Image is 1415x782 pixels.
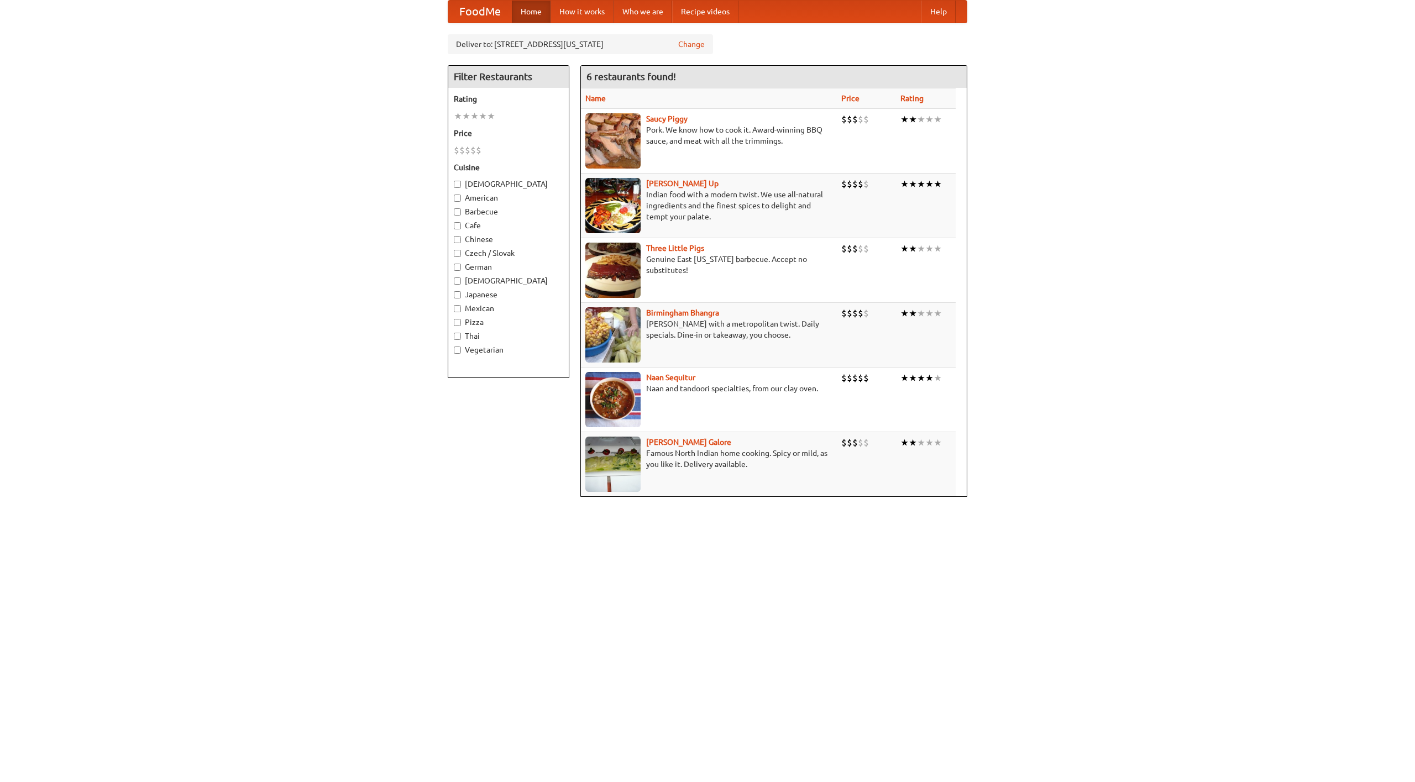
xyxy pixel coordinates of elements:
[847,372,852,384] li: $
[465,144,470,156] li: $
[585,383,832,394] p: Naan and tandoori specialties, from our clay oven.
[909,437,917,449] li: ★
[863,243,869,255] li: $
[900,307,909,319] li: ★
[646,373,695,382] a: Naan Sequitur
[448,1,512,23] a: FoodMe
[585,94,606,103] a: Name
[585,189,832,222] p: Indian food with a modern twist. We use all-natural ingredients and the finest spices to delight ...
[917,243,925,255] li: ★
[646,179,719,188] b: [PERSON_NAME] Up
[454,236,461,243] input: Chinese
[454,264,461,271] input: German
[454,128,563,139] h5: Price
[448,34,713,54] div: Deliver to: [STREET_ADDRESS][US_STATE]
[925,243,934,255] li: ★
[585,113,641,169] img: saucy.jpg
[900,94,924,103] a: Rating
[925,178,934,190] li: ★
[454,162,563,173] h5: Cuisine
[858,372,863,384] li: $
[858,307,863,319] li: $
[841,307,847,319] li: $
[646,114,688,123] b: Saucy Piggy
[847,437,852,449] li: $
[925,113,934,125] li: ★
[585,448,832,470] p: Famous North Indian home cooking. Spicy or mild, as you like it. Delivery available.
[454,208,461,216] input: Barbecue
[917,437,925,449] li: ★
[925,372,934,384] li: ★
[900,113,909,125] li: ★
[841,94,860,103] a: Price
[454,206,563,217] label: Barbecue
[551,1,614,23] a: How it works
[909,178,917,190] li: ★
[646,308,719,317] a: Birmingham Bhangra
[909,372,917,384] li: ★
[454,220,563,231] label: Cafe
[454,344,563,355] label: Vegetarian
[847,307,852,319] li: $
[917,372,925,384] li: ★
[863,113,869,125] li: $
[454,317,563,328] label: Pizza
[934,307,942,319] li: ★
[454,110,462,122] li: ★
[900,243,909,255] li: ★
[852,113,858,125] li: $
[863,437,869,449] li: $
[462,110,470,122] li: ★
[454,179,563,190] label: [DEMOGRAPHIC_DATA]
[909,307,917,319] li: ★
[847,243,852,255] li: $
[858,243,863,255] li: $
[863,178,869,190] li: $
[585,124,832,146] p: Pork. We know how to cook it. Award-winning BBQ sauce, and meat with all the trimmings.
[585,318,832,340] p: [PERSON_NAME] with a metropolitan twist. Daily specials. Dine-in or takeaway, you choose.
[470,110,479,122] li: ★
[454,261,563,272] label: German
[454,319,461,326] input: Pizza
[454,330,563,342] label: Thai
[454,192,563,203] label: American
[454,195,461,202] input: American
[476,144,481,156] li: $
[454,222,461,229] input: Cafe
[586,71,676,82] ng-pluralize: 6 restaurants found!
[454,277,461,285] input: [DEMOGRAPHIC_DATA]
[900,437,909,449] li: ★
[646,244,704,253] a: Three Little Pigs
[454,250,461,257] input: Czech / Slovak
[479,110,487,122] li: ★
[863,372,869,384] li: $
[847,113,852,125] li: $
[934,243,942,255] li: ★
[852,307,858,319] li: $
[585,178,641,233] img: curryup.jpg
[646,438,731,447] a: [PERSON_NAME] Galore
[454,291,461,298] input: Japanese
[858,178,863,190] li: $
[454,181,461,188] input: [DEMOGRAPHIC_DATA]
[585,254,832,276] p: Genuine East [US_STATE] barbecue. Accept no substitutes!
[934,178,942,190] li: ★
[925,437,934,449] li: ★
[841,178,847,190] li: $
[454,234,563,245] label: Chinese
[454,347,461,354] input: Vegetarian
[487,110,495,122] li: ★
[448,66,569,88] h4: Filter Restaurants
[900,178,909,190] li: ★
[678,39,705,50] a: Change
[852,243,858,255] li: $
[672,1,738,23] a: Recipe videos
[454,248,563,259] label: Czech / Slovak
[917,113,925,125] li: ★
[863,307,869,319] li: $
[841,243,847,255] li: $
